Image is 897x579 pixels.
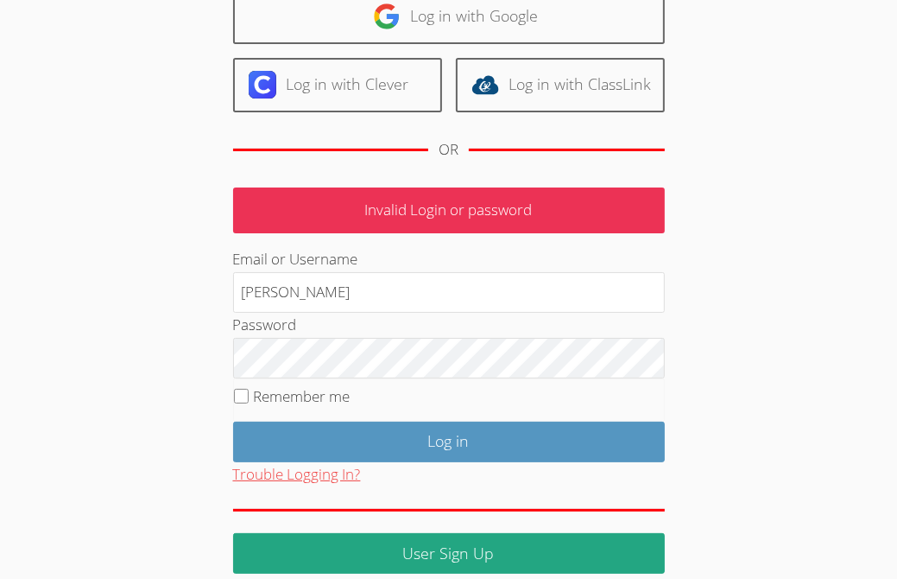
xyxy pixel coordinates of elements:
[233,422,665,462] input: Log in
[249,71,276,99] img: clever-logo-6eab21bc6e7a338710f1a6ff85c0baf02591cd810cc4098c63d3a4b26e2feb20.svg
[471,71,499,99] img: classlink-logo-d6bb404cc1216ec64c9a2012d9dc4662098be43eaf13dc465df04b49fa7ab582.svg
[373,3,401,30] img: google-logo-50288ca7cdecda66e5e0955fdab243c47b7ad437acaf1139b6f446037453330a.svg
[253,386,350,406] label: Remember me
[233,462,361,487] button: Trouble Logging In?
[233,58,442,112] a: Log in with Clever
[233,533,665,574] a: User Sign Up
[233,315,297,334] label: Password
[233,249,358,269] label: Email or Username
[233,188,665,233] p: Invalid Login or password
[456,58,665,112] a: Log in with ClassLink
[439,137,458,162] div: OR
